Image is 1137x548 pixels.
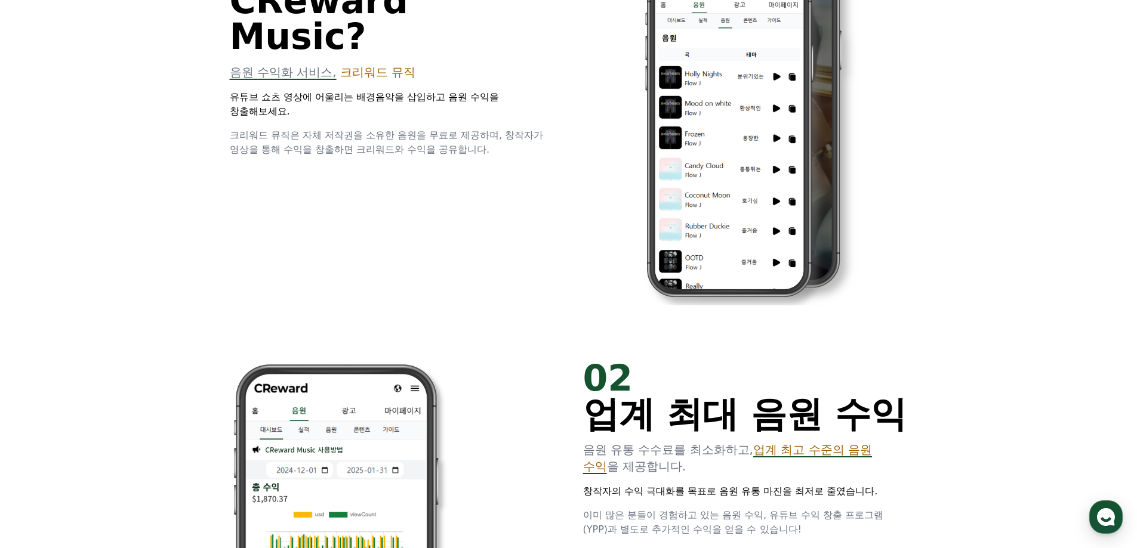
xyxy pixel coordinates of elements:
span: 대화 [109,397,124,406]
p: 음원 유통 수수료를 최소화하고, 을 제공합니다. [583,441,908,475]
div: 02 [583,360,908,396]
span: 음원 수익화 서비스, [230,65,337,79]
a: 홈 [4,378,79,408]
p: 창작자의 수익 극대화를 목표로 음원 유통 마진을 최저로 줄였습니다. [583,484,908,499]
span: 크리워드 뮤직은 자체 저작권을 소유한 음원을 무료로 제공하며, 창작자가 영상을 통해 수익을 창출하면 크리워드와 수익을 공유합니다. [230,129,544,155]
span: 홈 [38,396,45,405]
span: 이미 많은 분들이 경험하고 있는 음원 수익, 유튜브 수익 창출 프로그램(YPP)과 별도로 추가적인 수익을 얻을 수 있습니다! [583,509,884,535]
span: 설정 [184,396,199,405]
span: 크리워드 뮤직 [340,65,415,79]
span: 업계 최대 음원 수익 [583,393,907,435]
a: 설정 [154,378,229,408]
p: 유튜브 쇼츠 영상에 어울리는 배경음악을 삽입하고 음원 수익을 창출해보세요. [230,90,554,119]
a: 대화 [79,378,154,408]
